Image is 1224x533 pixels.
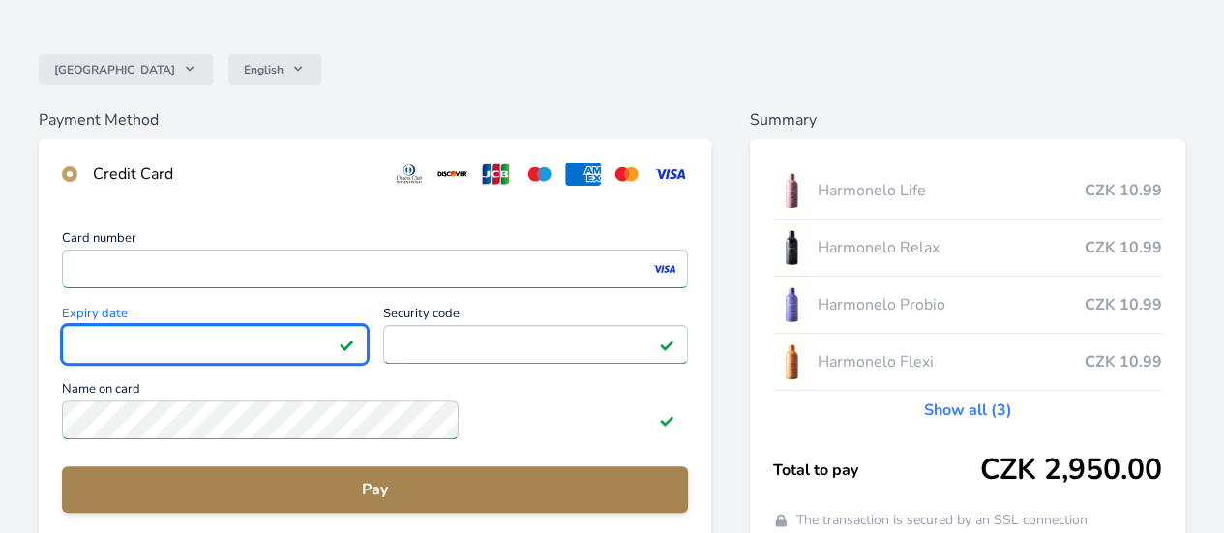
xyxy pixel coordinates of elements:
span: CZK 10.99 [1085,179,1162,202]
span: Name on card [62,383,688,400]
span: Harmonelo Relax [818,236,1085,259]
img: CLEAN_PROBIO_se_stinem_x-lo.jpg [773,281,810,329]
img: diners.svg [392,163,428,186]
div: Credit Card [93,163,376,186]
img: CLEAN_LIFE_se_stinem_x-lo.jpg [773,166,810,215]
span: Pay [77,478,672,501]
img: mc.svg [609,163,644,186]
img: visa [651,260,677,278]
img: discover.svg [434,163,470,186]
button: Pay [62,466,688,513]
span: Harmonelo Probio [818,293,1085,316]
h6: Summary [750,108,1185,132]
span: CZK 10.99 [1085,350,1162,373]
span: The transaction is secured by an SSL connection [796,511,1088,530]
span: Total to pay [773,459,980,482]
span: CZK 10.99 [1085,236,1162,259]
span: Harmonelo Life [818,179,1085,202]
img: amex.svg [565,163,601,186]
span: CZK 2,950.00 [980,453,1162,488]
img: CLEAN_RELAX_se_stinem_x-lo.jpg [773,223,810,272]
a: Show all (3) [924,399,1012,422]
button: English [228,54,321,85]
iframe: Iframe for card number [71,255,679,282]
span: Harmonelo Flexi [818,350,1085,373]
img: maestro.svg [522,163,557,186]
img: visa.svg [652,163,688,186]
iframe: Iframe for security code [392,331,680,358]
span: [GEOGRAPHIC_DATA] [54,62,175,77]
img: Field valid [339,337,354,352]
span: Security code [383,308,689,325]
input: Name on cardField valid [62,400,459,439]
img: Field valid [659,412,674,428]
span: English [244,62,284,77]
iframe: Iframe for expiry date [71,331,359,358]
img: jcb.svg [478,163,514,186]
button: [GEOGRAPHIC_DATA] [39,54,213,85]
h6: Payment Method [39,108,711,132]
span: Expiry date [62,308,368,325]
img: Field valid [659,337,674,352]
span: Card number [62,232,688,250]
img: CLEAN_FLEXI_se_stinem_x-hi_(1)-lo.jpg [773,338,810,386]
span: CZK 10.99 [1085,293,1162,316]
